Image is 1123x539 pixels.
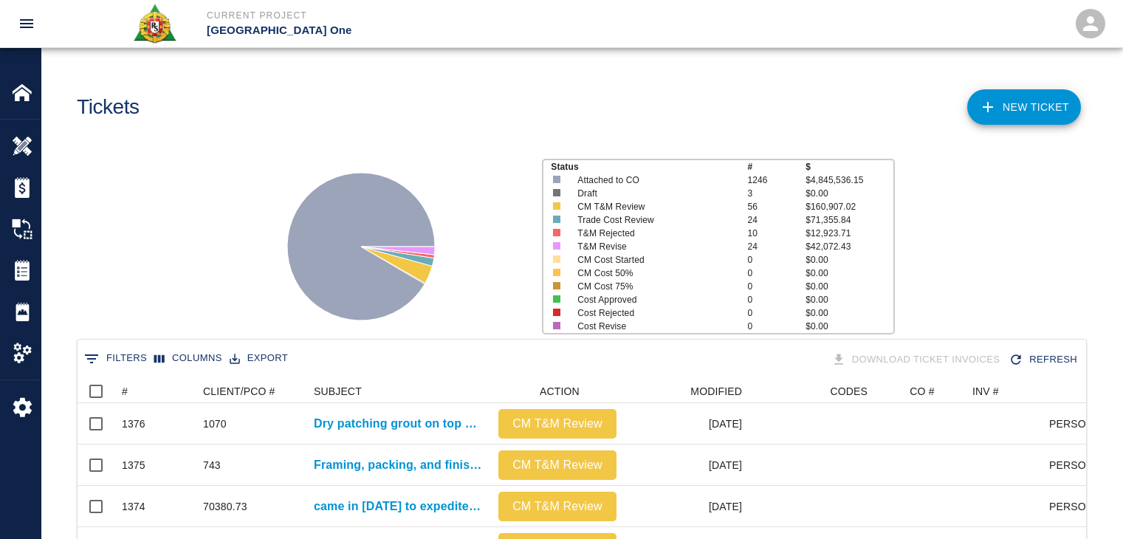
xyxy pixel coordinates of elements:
[624,403,749,444] div: [DATE]
[747,293,806,306] p: 0
[114,380,196,403] div: #
[806,240,893,253] p: $42,072.43
[747,200,806,213] p: 56
[491,380,624,403] div: ACTION
[577,174,730,187] p: Attached to CO
[1049,468,1123,539] iframe: Chat Widget
[226,347,292,370] button: Export
[314,415,484,433] a: Dry patching grout on top of beams for Column line L/2 2nd floor.
[577,267,730,280] p: CM Cost 50%
[806,213,893,227] p: $71,355.84
[196,380,306,403] div: CLIENT/PCO #
[77,95,140,120] h1: Tickets
[306,380,491,403] div: SUBJECT
[207,9,642,22] p: Current Project
[828,347,1006,373] div: Tickets download in groups of 15
[624,380,749,403] div: MODIFIED
[806,320,893,333] p: $0.00
[314,456,484,474] a: Framing, packing, and finishing drains for Column line P/14 and Y/14 on Level #2
[747,253,806,267] p: 0
[806,267,893,280] p: $0.00
[577,306,730,320] p: Cost Rejected
[203,416,227,431] div: 1070
[747,174,806,187] p: 1246
[504,456,611,474] p: CM T&M Review
[504,498,611,515] p: CM T&M Review
[749,380,875,403] div: CODES
[577,320,730,333] p: Cost Revise
[577,213,730,227] p: Trade Cost Review
[577,280,730,293] p: CM Cost 75%
[747,187,806,200] p: 3
[806,280,893,293] p: $0.00
[203,499,247,514] div: 70380.73
[747,240,806,253] p: 24
[314,498,484,515] a: came in [DATE] to expedite installing Level #3 Headhouse TSA topping slab Styrofoam.
[151,347,226,370] button: Select columns
[747,227,806,240] p: 10
[747,267,806,280] p: 0
[806,253,893,267] p: $0.00
[1006,347,1083,373] button: Refresh
[690,380,742,403] div: MODIFIED
[9,6,44,41] button: open drawer
[577,200,730,213] p: CM T&M Review
[747,213,806,227] p: 24
[806,227,893,240] p: $12,923.71
[624,444,749,486] div: [DATE]
[122,380,128,403] div: #
[122,499,145,514] div: 1374
[1006,347,1083,373] div: Refresh the list
[747,320,806,333] p: 0
[577,293,730,306] p: Cost Approved
[122,416,145,431] div: 1376
[910,380,934,403] div: CO #
[806,200,893,213] p: $160,907.02
[806,306,893,320] p: $0.00
[577,240,730,253] p: T&M Revise
[806,160,893,174] p: $
[80,347,151,371] button: Show filters
[203,380,275,403] div: CLIENT/PCO #
[806,187,893,200] p: $0.00
[967,89,1081,125] a: NEW TICKET
[747,280,806,293] p: 0
[577,253,730,267] p: CM Cost Started
[314,380,362,403] div: SUBJECT
[577,187,730,200] p: Draft
[132,3,177,44] img: Roger & Sons Concrete
[965,380,1050,403] div: INV #
[540,380,580,403] div: ACTION
[747,306,806,320] p: 0
[122,458,145,473] div: 1375
[203,458,221,473] div: 743
[747,160,806,174] p: #
[551,160,747,174] p: Status
[207,22,642,39] p: [GEOGRAPHIC_DATA] One
[972,380,999,403] div: INV #
[875,380,965,403] div: CO #
[830,380,868,403] div: CODES
[806,174,893,187] p: $4,845,536.15
[624,486,749,527] div: [DATE]
[577,227,730,240] p: T&M Rejected
[806,293,893,306] p: $0.00
[504,415,611,433] p: CM T&M Review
